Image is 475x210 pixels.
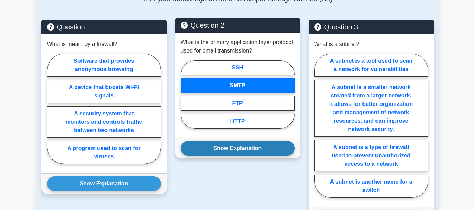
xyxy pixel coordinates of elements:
label: FTP [181,96,295,111]
label: A subnet is another name for a switch [314,175,428,198]
label: A device that boosts Wi-Fi signals [47,80,161,103]
label: A security system that monitors and controls traffic between two networks [47,106,161,138]
p: What is the primary application layer protocol used for email transmission? [181,38,295,55]
button: Show Explanation [181,141,295,156]
h5: Question 3 [314,23,428,31]
label: SSH [181,60,295,75]
label: Software that provides anonymous browsing [47,54,161,77]
label: A program used to scan for viruses [47,141,161,164]
label: A subnet is a tool used to scan a network for vulnerabilities [314,54,428,77]
label: A subnet is a type of firewall used to prevent unauthorized access to a network [314,140,428,171]
p: What is a subnet? [314,40,359,48]
label: HTTP [181,114,295,129]
h5: Question 1 [47,23,161,31]
h5: Question 2 [181,21,295,29]
p: What is meant by a firewall? [47,40,117,48]
label: SMTP [181,78,295,93]
label: A subnet is a smaller network created from a larger network. It allows for better organization an... [314,80,428,137]
button: Show Explanation [47,176,161,191]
